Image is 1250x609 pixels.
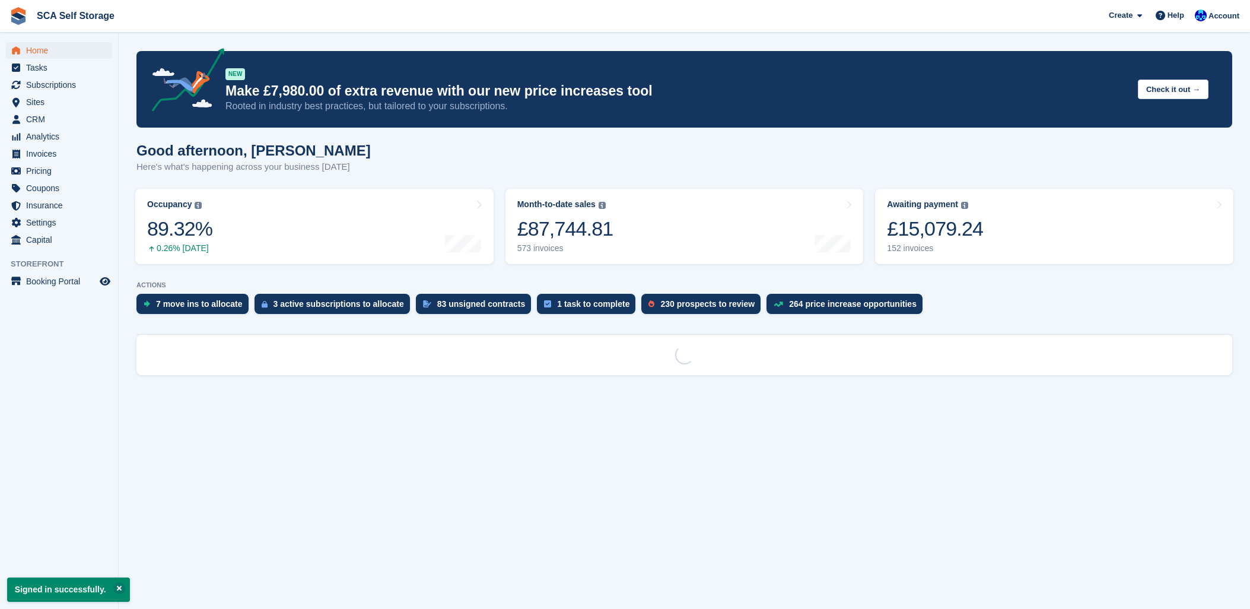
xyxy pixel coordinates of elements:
span: Insurance [26,197,97,214]
div: 89.32% [147,217,212,241]
a: 264 price increase opportunities [766,294,928,320]
span: Account [1208,10,1239,22]
div: Month-to-date sales [517,199,596,210]
div: Occupancy [147,199,192,210]
span: Invoices [26,145,97,162]
a: 7 move ins to allocate [136,294,255,320]
a: Occupancy 89.32% 0.26% [DATE] [135,189,494,264]
p: Rooted in industry best practices, but tailored to your subscriptions. [225,100,1128,113]
a: menu [6,180,112,196]
div: 7 move ins to allocate [156,299,243,309]
span: Coupons [26,180,97,196]
img: prospect-51fa495bee0391a8d652442698ab0144808aea92771e9ea1ae160a38d050c398.svg [648,300,654,307]
div: 1 task to complete [557,299,629,309]
a: Preview store [98,274,112,288]
div: Awaiting payment [887,199,958,210]
img: stora-icon-8386f47178a22dfd0bd8f6a31ec36ba5ce8667c1dd55bd0f319d3a0aa187defe.svg [9,7,27,25]
img: price-adjustments-announcement-icon-8257ccfd72463d97f412b2fc003d46551f7dbcb40ab6d574587a9cd5c0d94... [142,48,225,116]
div: 264 price increase opportunities [789,299,917,309]
span: Pricing [26,163,97,179]
a: 1 task to complete [537,294,641,320]
a: menu [6,163,112,179]
div: 573 invoices [517,243,613,253]
button: Check it out → [1138,80,1208,99]
img: icon-info-grey-7440780725fd019a000dd9b08b2336e03edf1995a4989e88bcd33f0948082b44.svg [599,202,606,209]
a: Awaiting payment £15,079.24 152 invoices [875,189,1233,264]
a: 3 active subscriptions to allocate [255,294,416,320]
h1: Good afternoon, [PERSON_NAME] [136,142,371,158]
img: icon-info-grey-7440780725fd019a000dd9b08b2336e03edf1995a4989e88bcd33f0948082b44.svg [195,202,202,209]
a: menu [6,214,112,231]
img: move_ins_to_allocate_icon-fdf77a2bb77ea45bf5b3d319d69a93e2d87916cf1d5bf7949dd705db3b84f3ca.svg [144,300,150,307]
a: menu [6,231,112,248]
img: icon-info-grey-7440780725fd019a000dd9b08b2336e03edf1995a4989e88bcd33f0948082b44.svg [961,202,968,209]
p: Make £7,980.00 of extra revenue with our new price increases tool [225,83,1128,100]
a: menu [6,59,112,76]
a: menu [6,42,112,59]
a: menu [6,128,112,145]
div: 152 invoices [887,243,983,253]
a: SCA Self Storage [32,6,119,26]
img: task-75834270c22a3079a89374b754ae025e5fb1db73e45f91037f5363f120a921f8.svg [544,300,551,307]
img: Kelly Neesham [1195,9,1207,21]
span: Settings [26,214,97,231]
p: Here's what's happening across your business [DATE] [136,160,371,174]
div: 83 unsigned contracts [437,299,526,309]
span: Booking Portal [26,273,97,290]
img: contract_signature_icon-13c848040528278c33f63329250d36e43548de30e8caae1d1a13099fd9432cc5.svg [423,300,431,307]
span: Storefront [11,258,118,270]
span: Help [1168,9,1184,21]
span: Home [26,42,97,59]
img: active_subscription_to_allocate_icon-d502201f5373d7db506a760aba3b589e785aa758c864c3986d89f69b8ff3... [262,300,268,308]
a: 230 prospects to review [641,294,766,320]
a: menu [6,94,112,110]
div: 230 prospects to review [660,299,755,309]
span: Tasks [26,59,97,76]
p: Signed in successfully. [7,578,130,602]
span: CRM [26,111,97,128]
a: Month-to-date sales £87,744.81 573 invoices [505,189,864,264]
a: menu [6,197,112,214]
div: 0.26% [DATE] [147,243,212,253]
a: menu [6,77,112,93]
span: Subscriptions [26,77,97,93]
a: menu [6,111,112,128]
span: Analytics [26,128,97,145]
a: 83 unsigned contracts [416,294,537,320]
div: £87,744.81 [517,217,613,241]
a: menu [6,273,112,290]
span: Create [1109,9,1133,21]
span: Sites [26,94,97,110]
img: price_increase_opportunities-93ffe204e8149a01c8c9dc8f82e8f89637d9d84a8eef4429ea346261dce0b2c0.svg [774,302,783,307]
span: Capital [26,231,97,248]
div: 3 active subscriptions to allocate [273,299,404,309]
p: ACTIONS [136,281,1232,289]
a: menu [6,145,112,162]
div: NEW [225,68,245,80]
div: £15,079.24 [887,217,983,241]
